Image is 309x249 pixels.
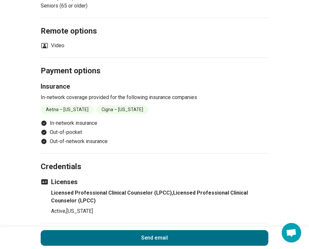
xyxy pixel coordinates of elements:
[41,119,268,127] li: In-network insurance
[41,82,268,91] h3: Insurance
[41,94,268,101] p: In-network coverage provided for the following insurance companies
[51,207,268,215] p: Active
[51,189,268,205] h4: Licensed Professional Clinical Counselor (LPCC),Licensed Professional Clinical Counselor (LPCC)
[41,42,64,50] li: Video
[41,128,268,136] li: Out-of-pocket
[41,119,268,145] ul: Payment options
[41,215,268,242] h2: Other
[41,10,268,37] h2: Remote options
[41,2,152,10] li: Seniors (65 or older)
[41,50,268,77] h2: Payment options
[96,105,148,114] li: Cigna – [US_STATE]
[41,146,268,172] h2: Credentials
[65,208,93,214] span: , [US_STATE]
[41,177,268,186] h3: Licenses
[41,105,94,114] li: Aetna – [US_STATE]
[41,138,268,145] li: Out-of-network insurance
[41,230,268,246] button: Send email
[282,223,301,242] a: Open chat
